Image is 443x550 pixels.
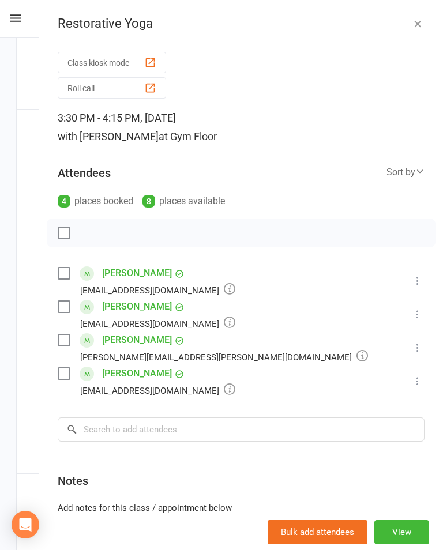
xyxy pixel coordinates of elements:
button: Bulk add attendees [268,520,367,544]
a: [PERSON_NAME] [102,331,172,349]
div: 8 [142,195,155,208]
div: Sort by [386,165,425,180]
a: [PERSON_NAME] [102,297,172,316]
button: Roll call [58,77,166,99]
div: 3:30 PM - 4:15 PM, [DATE] [58,109,425,146]
div: Notes [58,473,88,489]
a: [PERSON_NAME] [102,364,172,383]
input: Search to add attendees [58,417,425,442]
div: places booked [58,193,133,209]
div: [EMAIL_ADDRESS][DOMAIN_NAME] [80,282,235,297]
div: Add notes for this class / appointment below [58,501,425,515]
div: Attendees [58,165,111,181]
div: Open Intercom Messenger [12,511,39,538]
button: View [374,520,429,544]
a: [PERSON_NAME] [102,264,172,282]
div: places available [142,193,225,209]
div: Restorative Yoga [39,16,443,31]
div: [EMAIL_ADDRESS][DOMAIN_NAME] [80,383,235,398]
span: with [PERSON_NAME] [58,130,159,142]
div: 4 [58,195,70,208]
button: Class kiosk mode [58,52,166,73]
span: at Gym Floor [159,130,217,142]
div: [PERSON_NAME][EMAIL_ADDRESS][PERSON_NAME][DOMAIN_NAME] [80,349,368,364]
div: [EMAIL_ADDRESS][DOMAIN_NAME] [80,316,235,331]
